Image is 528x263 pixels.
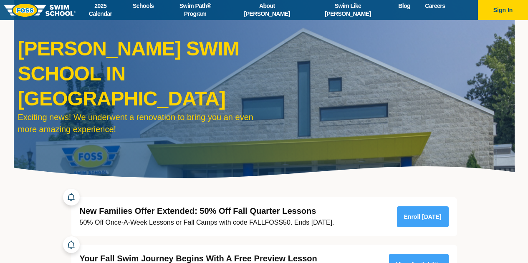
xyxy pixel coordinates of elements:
[4,4,76,17] img: FOSS Swim School Logo
[125,2,161,10] a: Schools
[305,2,391,18] a: Swim Like [PERSON_NAME]
[397,206,449,227] a: Enroll [DATE]
[18,36,260,111] h1: [PERSON_NAME] SWIM SCHOOL IN [GEOGRAPHIC_DATA]
[76,2,125,18] a: 2025 Calendar
[391,2,418,10] a: Blog
[161,2,229,18] a: Swim Path® Program
[418,2,452,10] a: Careers
[229,2,305,18] a: About [PERSON_NAME]
[80,205,334,217] div: New Families Offer Extended: 50% Off Fall Quarter Lessons
[80,217,334,228] div: 50% Off Once-A-Week Lessons or Fall Camps with code FALLFOSS50. Ends [DATE].
[18,111,260,135] div: Exciting news! We underwent a renovation to bring you an even more amazing experience!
